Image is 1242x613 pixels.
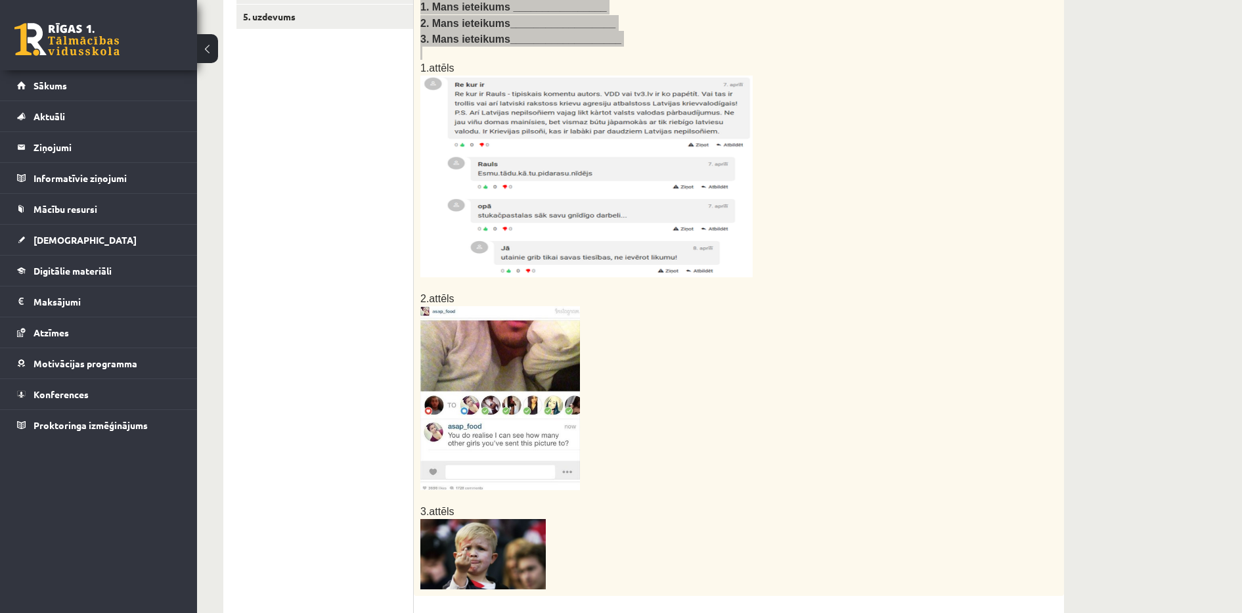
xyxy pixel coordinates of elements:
b: 3. Mans ieteikums___________________ [420,34,621,45]
a: Ziņojumi [17,132,181,162]
legend: Informatīvie ziņojumi [33,163,181,193]
a: Proktoringa izmēģinājums [17,410,181,440]
img: media [420,306,580,490]
body: Визуальный текстовый редактор, wiswyg-editor-user-answer-47024922032500 [13,13,623,27]
a: Aktuāli [17,101,181,131]
a: Maksājumi [17,286,181,317]
span: 1.attēls [420,62,455,74]
legend: Ziņojumi [33,132,181,162]
span: Aktuāli [33,110,65,122]
img: media [420,519,546,589]
a: Motivācijas programma [17,348,181,378]
span: Atzīmes [33,327,69,338]
span: 2.attēls [420,293,455,304]
a: Mācību resursi [17,194,181,224]
a: Sākums [17,70,181,101]
span: Digitālie materiāli [33,265,112,277]
span: 3.attēls [420,506,455,517]
span: Proktoringa izmēģinājums [33,419,148,431]
a: Informatīvie ziņojumi [17,163,181,193]
a: Atzīmes [17,317,181,348]
span: Motivācijas programma [33,357,137,369]
a: Konferences [17,379,181,409]
span: [DEMOGRAPHIC_DATA] [33,234,137,246]
b: 1. Mans ieteikums ________________ [420,1,607,12]
span: Konferences [33,388,89,400]
span: Mācību resursi [33,203,97,215]
img: media [420,76,753,277]
a: 5. uzdevums [236,5,413,29]
span: Sākums [33,79,67,91]
a: Digitālie materiāli [17,256,181,286]
b: 2. Mans ieteikums__________________ [420,18,615,29]
a: [DEMOGRAPHIC_DATA] [17,225,181,255]
legend: Maksājumi [33,286,181,317]
a: Rīgas 1. Tālmācības vidusskola [14,23,120,56]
